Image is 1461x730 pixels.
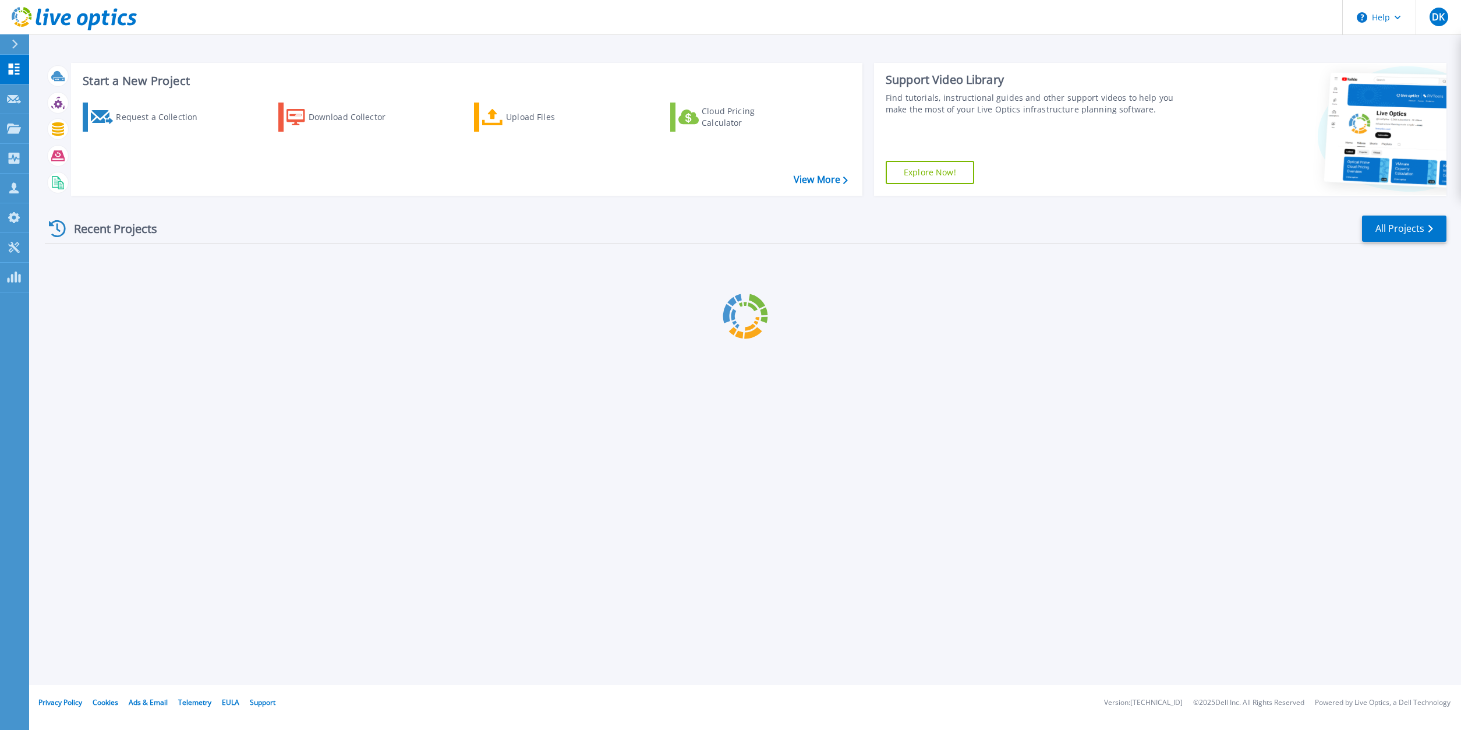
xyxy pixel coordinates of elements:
a: Upload Files [474,103,604,132]
div: Support Video Library [886,72,1181,87]
a: Download Collector [278,103,408,132]
a: Support [250,697,275,707]
a: EULA [222,697,239,707]
li: Powered by Live Optics, a Dell Technology [1315,699,1451,707]
div: Request a Collection [116,105,209,129]
a: All Projects [1362,216,1446,242]
a: Cloud Pricing Calculator [670,103,800,132]
div: Upload Files [506,105,599,129]
a: Cookies [93,697,118,707]
a: Ads & Email [129,697,168,707]
div: Find tutorials, instructional guides and other support videos to help you make the most of your L... [886,92,1181,115]
a: Explore Now! [886,161,974,184]
div: Recent Projects [45,214,173,243]
div: Download Collector [309,105,402,129]
a: Telemetry [178,697,211,707]
h3: Start a New Project [83,75,847,87]
a: Privacy Policy [38,697,82,707]
li: © 2025 Dell Inc. All Rights Reserved [1193,699,1304,707]
li: Version: [TECHNICAL_ID] [1104,699,1183,707]
a: Request a Collection [83,103,213,132]
a: View More [794,174,848,185]
span: DK [1432,12,1445,22]
div: Cloud Pricing Calculator [702,105,795,129]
